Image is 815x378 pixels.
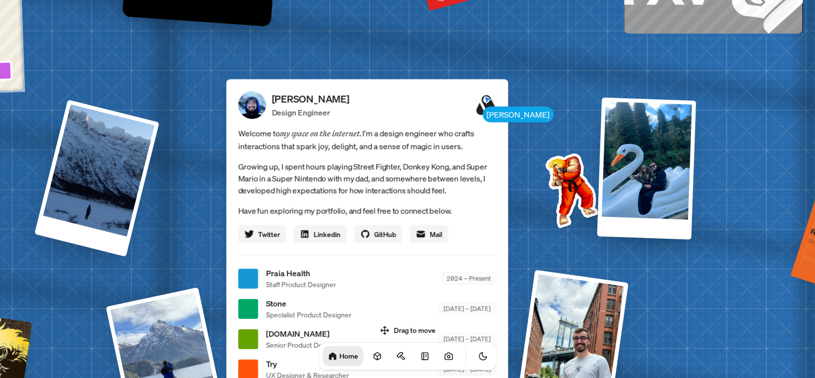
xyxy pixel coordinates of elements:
div: [DATE] – [DATE] [438,303,496,315]
span: Senior Product Designer [266,340,342,350]
p: Design Engineer [272,107,349,119]
a: Linkedin [294,225,346,243]
p: [PERSON_NAME] [272,92,349,107]
span: Try [266,358,349,370]
span: Linkedin [313,229,340,239]
p: Growing up, I spent hours playing Street Fighter, Donkey Kong, and Super Mario in a Super Nintend... [238,161,496,196]
img: Profile example [519,138,620,239]
img: Profile Picture [238,91,266,119]
span: GitHub [374,229,396,239]
button: Toggle Theme [473,346,493,366]
span: Mail [430,229,442,239]
span: [DOMAIN_NAME] [266,328,342,340]
span: Welcome to I'm a design engineer who crafts interactions that spark joy, delight, and a sense of ... [238,127,496,153]
p: Have fun exploring my portfolio, and feel free to connect below. [238,204,496,217]
a: GitHub [354,225,402,243]
div: 2024 – Present [441,272,496,285]
span: Stone [266,298,351,310]
a: Twitter [238,225,286,243]
h1: Home [339,351,358,361]
em: my space on the internet. [280,128,362,138]
span: Twitter [258,229,280,239]
span: Staff Product Designer [266,279,336,290]
a: Home [322,346,363,366]
span: Specialist Product Designer [266,310,351,320]
span: Praia Health [266,267,336,279]
a: Mail [410,225,448,243]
